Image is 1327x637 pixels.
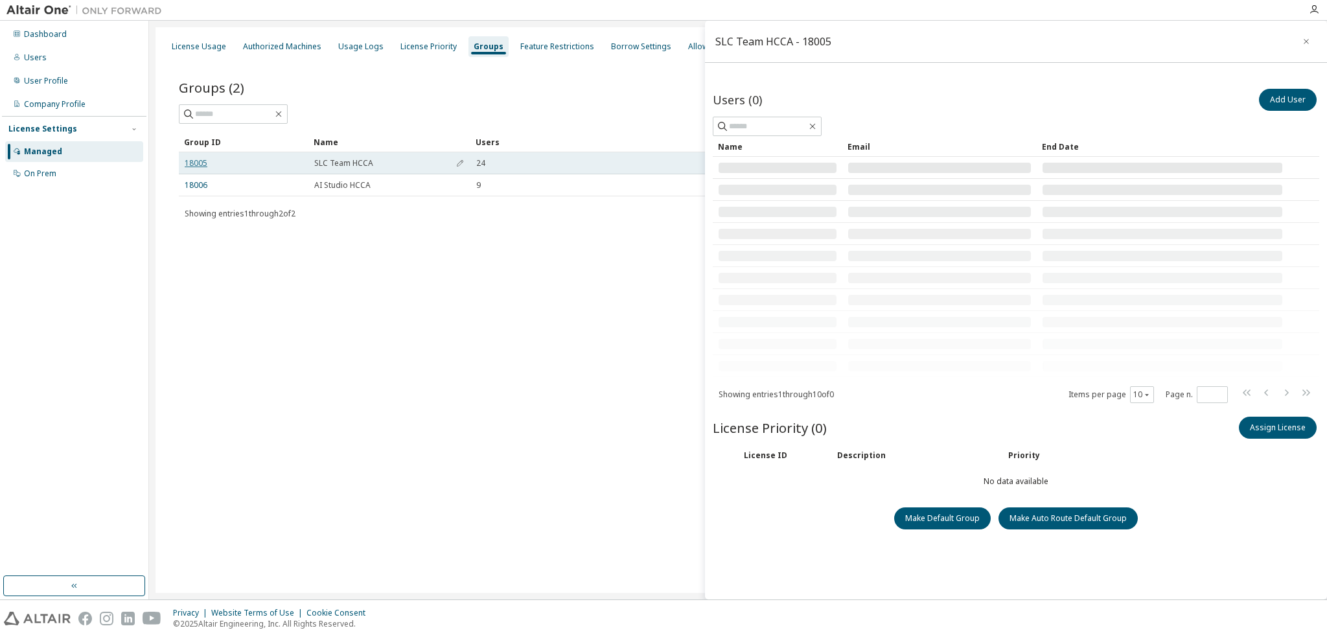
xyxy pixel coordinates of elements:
div: Priority [1008,450,1040,461]
div: Users [476,132,1261,152]
div: No data available [713,86,1319,596]
div: Groups [474,41,503,52]
p: © 2025 Altair Engineering, Inc. All Rights Reserved. [173,618,373,629]
div: Privacy [173,608,211,618]
div: Description [837,450,993,461]
div: Feature Restrictions [520,41,594,52]
button: Assign License [1239,417,1317,439]
span: Showing entries 1 through 10 of 0 [719,389,834,400]
span: AI Studio HCCA [314,180,371,191]
span: Users (0) [713,92,762,108]
span: 24 [476,158,485,168]
img: Altair One [6,4,168,17]
img: facebook.svg [78,612,92,625]
button: Make Auto Route Default Group [998,507,1138,529]
div: SLC Team HCCA - 18005 [715,36,831,47]
div: Name [718,136,837,157]
div: User Profile [24,76,68,86]
div: Users [24,52,47,63]
span: 9 [476,180,481,191]
span: Items per page [1068,386,1154,403]
div: Website Terms of Use [211,608,306,618]
div: Dashboard [24,29,67,40]
img: linkedin.svg [121,612,135,625]
div: Authorized Machines [243,41,321,52]
div: Email [848,136,1032,157]
img: instagram.svg [100,612,113,625]
div: Usage Logs [338,41,384,52]
span: Page n. [1166,386,1228,403]
div: Cookie Consent [306,608,373,618]
span: Showing entries 1 through 2 of 2 [185,208,295,219]
div: Borrow Settings [611,41,671,52]
button: 10 [1133,389,1151,400]
img: altair_logo.svg [4,612,71,625]
a: 18006 [185,180,207,191]
div: Group ID [184,132,303,152]
div: License Priority [400,41,457,52]
div: Allowed IP Addresses [688,41,770,52]
div: License ID [744,450,822,461]
button: Make Default Group [894,507,991,529]
span: SLC Team HCCA [314,158,373,168]
a: 18005 [185,158,207,168]
div: End Date [1042,136,1283,157]
div: Managed [24,146,62,157]
button: Add User [1259,89,1317,111]
div: Company Profile [24,99,86,110]
div: License Settings [8,124,77,134]
span: Groups (2) [179,78,244,97]
div: License Usage [172,41,226,52]
img: youtube.svg [143,612,161,625]
div: On Prem [24,168,56,179]
div: Name [314,132,465,152]
span: License Priority (0) [713,419,827,437]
